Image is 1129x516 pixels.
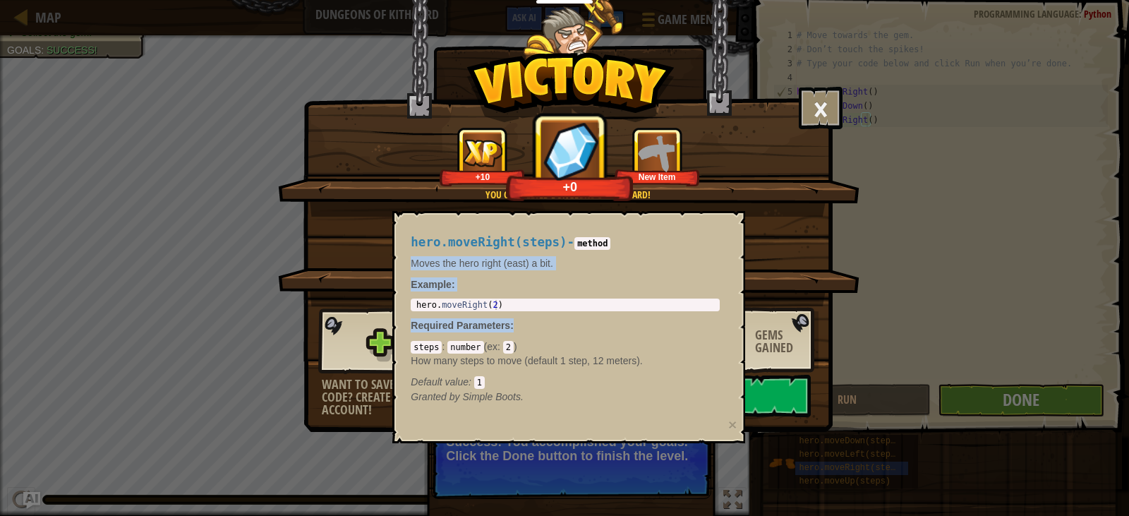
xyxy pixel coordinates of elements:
[411,256,720,270] p: Moves the hero right (east) a bit.
[411,341,442,354] code: steps
[411,376,469,388] span: Default value
[487,341,497,352] span: ex
[442,341,447,352] span: :
[799,87,843,129] button: ×
[510,179,630,195] div: +0
[510,320,514,331] span: :
[447,341,483,354] code: number
[469,376,474,388] span: :
[411,279,452,290] span: Example
[411,391,524,402] em: Simple Boots.
[345,277,790,292] div: Clean code: no code errors or warnings.
[322,378,445,416] div: Want to save your code? Create a free account!
[411,236,720,249] h4: -
[617,172,697,182] div: New Item
[442,172,522,182] div: +10
[574,237,610,250] code: method
[474,376,485,389] code: 1
[466,52,675,123] img: Victory
[543,121,598,180] img: Gems Gained
[411,320,510,331] span: Required Parameters
[411,391,462,402] span: Granted by
[638,133,677,172] img: New Item
[411,235,567,249] span: hero.moveRight(steps)
[345,188,790,202] div: You completed Dungeons of Kithgard!
[463,139,502,167] img: XP Gained
[411,279,454,290] strong: :
[411,340,720,389] div: ( )
[497,341,503,352] span: :
[411,354,720,368] p: How many steps to move (default 1 step, 12 meters).
[755,329,819,354] div: Gems Gained
[503,341,514,354] code: 2
[728,417,737,432] button: ×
